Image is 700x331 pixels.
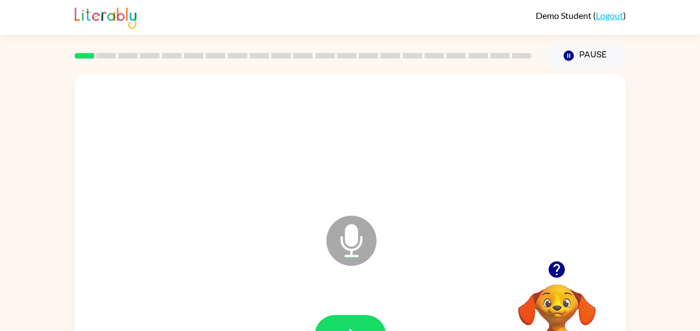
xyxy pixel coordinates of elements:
[536,10,593,21] span: Demo Student
[596,10,623,21] a: Logout
[75,4,136,29] img: Literably
[545,43,626,69] button: Pause
[536,10,626,21] div: ( )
